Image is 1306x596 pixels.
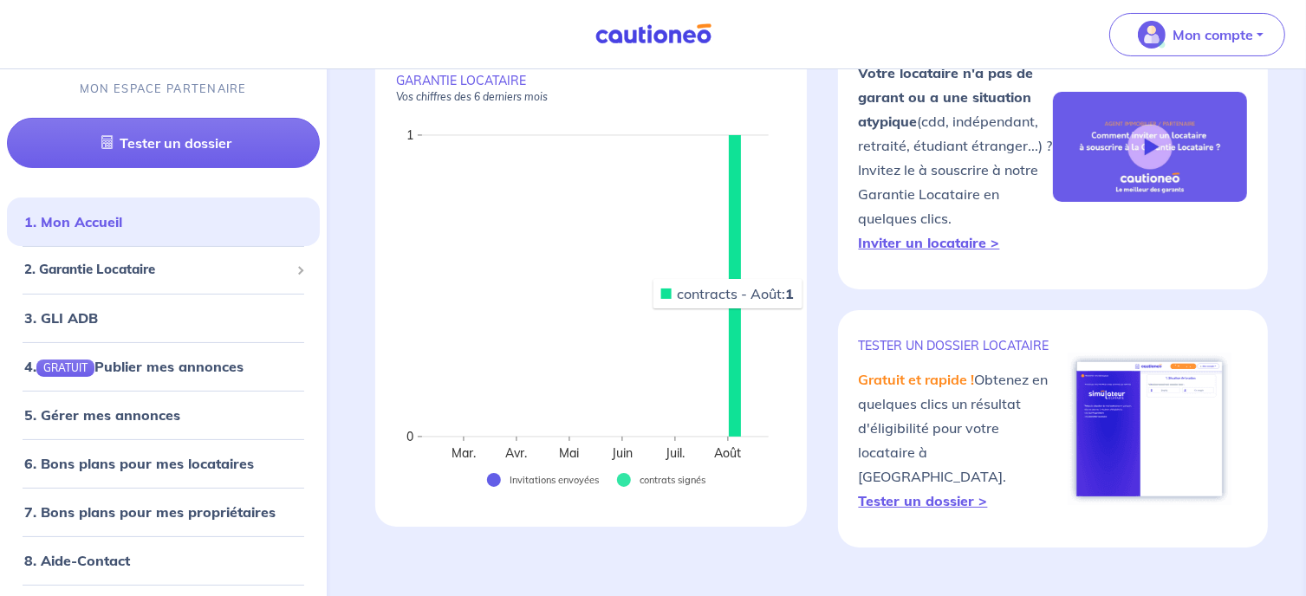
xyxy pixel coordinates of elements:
[24,455,254,472] a: 6. Bons plans pour mes locataires
[859,61,1053,255] p: (cdd, indépendant, retraité, étudiant étranger...) ? Invitez le à souscrire à notre Garantie Loca...
[24,308,98,326] a: 3. GLI ADB
[859,492,988,509] a: Tester un dossier >
[24,260,289,280] span: 2. Garantie Locataire
[80,81,247,97] p: MON ESPACE PARTENAIRE
[7,253,320,287] div: 2. Garantie Locataire
[7,398,320,432] div: 5. Gérer mes annonces
[665,445,685,461] text: Juil.
[1109,13,1285,56] button: illu_account_valid_menu.svgMon compte
[859,367,1053,513] p: Obtenez en quelques clics un résultat d'éligibilité pour votre locataire à [GEOGRAPHIC_DATA].
[396,73,786,104] p: GARANTIE LOCATAIRE
[1173,24,1253,45] p: Mon compte
[1068,353,1231,505] img: simulateur.png
[406,429,413,444] text: 0
[859,371,975,388] em: Gratuit et rapide !
[406,127,413,143] text: 1
[7,204,320,239] div: 1. Mon Accueil
[7,118,320,168] a: Tester un dossier
[1053,92,1247,201] img: video-gli-new-none.jpg
[24,552,130,569] a: 8. Aide-Contact
[559,445,579,461] text: Mai
[7,300,320,334] div: 3. GLI ADB
[24,357,244,374] a: 4.GRATUITPublier mes annonces
[859,338,1053,353] p: TESTER un dossier locataire
[859,64,1034,130] strong: Votre locataire n'a pas de garant ou a une situation atypique
[24,503,276,521] a: 7. Bons plans pour mes propriétaires
[611,445,633,461] text: Juin
[7,348,320,383] div: 4.GRATUITPublier mes annonces
[452,445,476,461] text: Mar.
[7,495,320,529] div: 7. Bons plans pour mes propriétaires
[24,213,122,230] a: 1. Mon Accueil
[1138,21,1166,49] img: illu_account_valid_menu.svg
[859,234,1000,251] a: Inviter un locataire >
[24,406,180,424] a: 5. Gérer mes annonces
[505,445,527,461] text: Avr.
[714,445,741,461] text: Août
[7,543,320,578] div: 8. Aide-Contact
[588,23,718,45] img: Cautioneo
[396,90,548,103] em: Vos chiffres des 6 derniers mois
[7,446,320,481] div: 6. Bons plans pour mes locataires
